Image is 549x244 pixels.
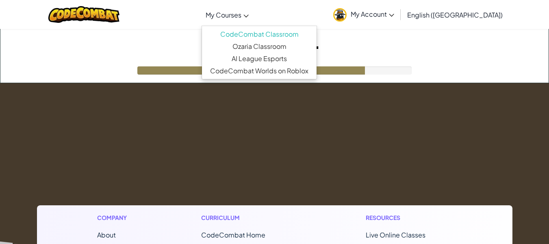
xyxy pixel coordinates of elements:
[366,213,452,222] h1: Resources
[407,11,503,19] span: English ([GEOGRAPHIC_DATA])
[201,213,299,222] h1: Curriculum
[403,4,507,26] a: English ([GEOGRAPHIC_DATA])
[206,11,241,19] span: My Courses
[202,65,317,77] a: CodeCombat Worlds on Roblox
[329,2,398,27] a: My Account
[48,6,119,23] img: CodeCombat logo
[202,53,317,65] a: AI League Esports
[97,213,135,222] h1: Company
[201,231,265,239] span: CodeCombat Home
[202,4,253,26] a: My Courses
[202,40,317,53] a: Ozaria Classroom
[202,28,317,40] a: CodeCombat Classroom
[97,231,116,239] a: About
[0,29,549,54] h1: Loading...
[351,10,394,18] span: My Account
[366,231,425,239] a: Live Online Classes
[333,8,347,22] img: avatar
